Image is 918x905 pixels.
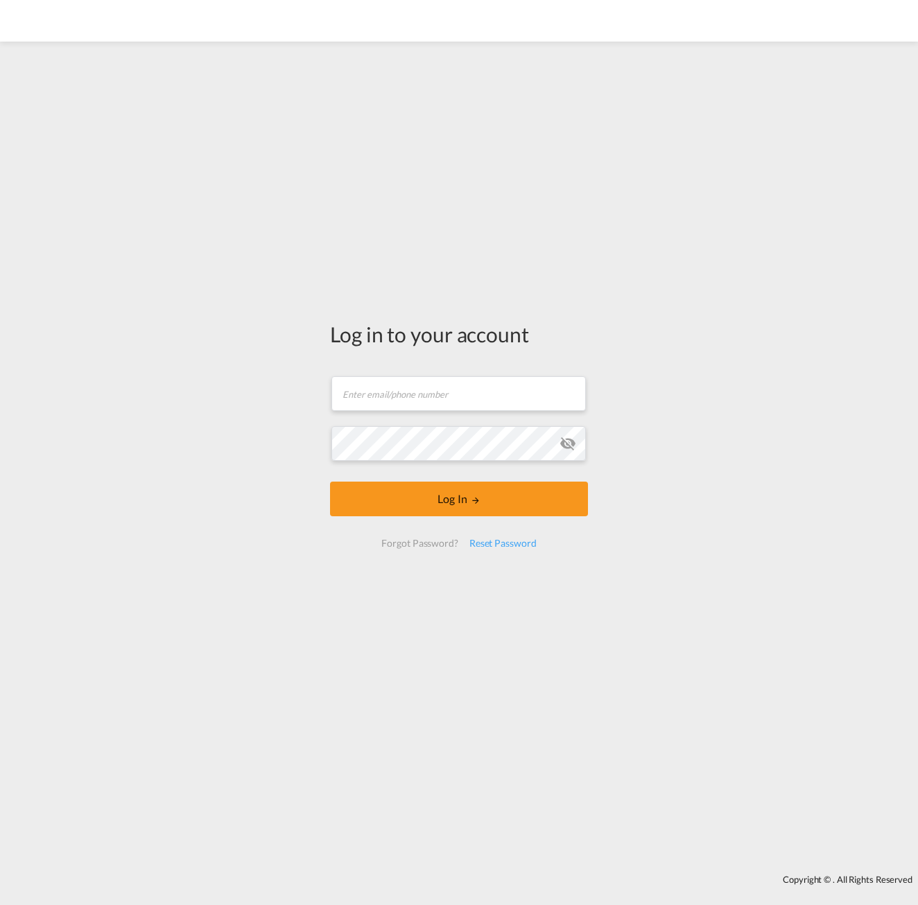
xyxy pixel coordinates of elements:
input: Enter email/phone number [331,376,586,411]
button: LOGIN [330,482,588,516]
div: Log in to your account [330,319,588,349]
div: Reset Password [464,531,542,556]
div: Forgot Password? [376,531,463,556]
md-icon: icon-eye-off [560,435,576,452]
